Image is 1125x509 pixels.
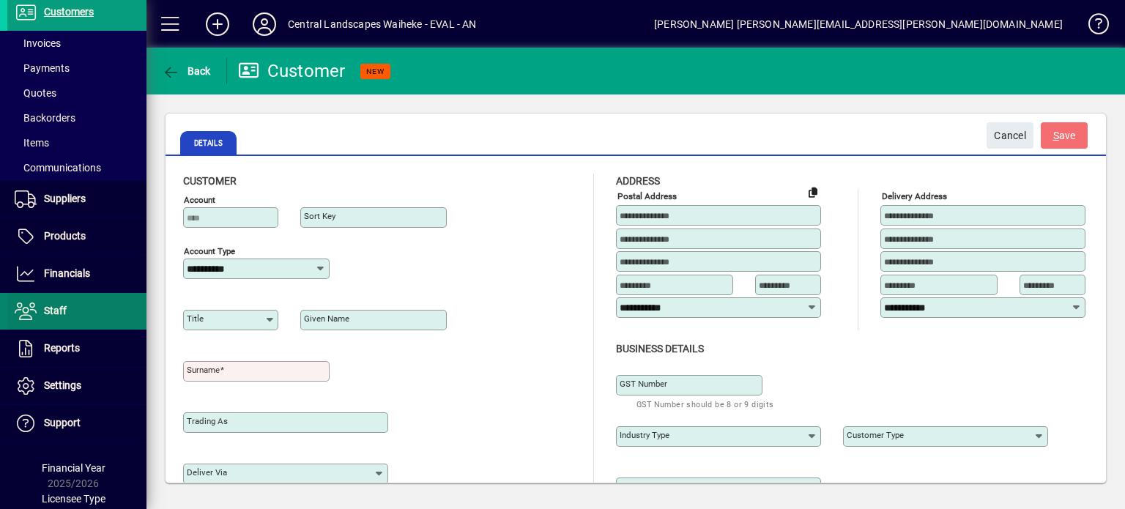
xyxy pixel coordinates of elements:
mat-label: Customer group [620,481,682,491]
mat-label: Sort key [304,211,335,221]
button: Save [1041,122,1088,149]
a: Quotes [7,81,146,105]
mat-label: Account Type [184,246,235,256]
span: Back [162,65,211,77]
button: Copy to Delivery address [801,180,825,204]
a: Support [7,405,146,442]
span: Reports [44,342,80,354]
div: [PERSON_NAME] [PERSON_NAME][EMAIL_ADDRESS][PERSON_NAME][DOMAIN_NAME] [654,12,1063,36]
mat-label: Customer type [847,430,904,440]
mat-label: Title [187,313,204,324]
span: Business details [616,343,704,354]
a: Settings [7,368,146,404]
a: Knowledge Base [1077,3,1107,51]
span: Customers [44,6,94,18]
span: Details [180,131,237,155]
app-page-header-button: Back [146,58,227,84]
div: Central Landscapes Waiheke - EVAL - AN [288,12,477,36]
span: Quotes [15,87,56,99]
span: Customer [183,175,237,187]
mat-label: Industry type [620,430,669,440]
span: Suppliers [44,193,86,204]
a: Backorders [7,105,146,130]
mat-label: Surname [187,365,220,375]
span: Backorders [15,112,75,124]
button: Cancel [987,122,1033,149]
mat-hint: GST Number should be 8 or 9 digits [636,395,774,412]
mat-label: Given name [304,313,349,324]
span: S [1053,130,1059,141]
a: Products [7,218,146,255]
span: ave [1053,124,1076,148]
mat-label: Deliver via [187,467,227,478]
a: Financials [7,256,146,292]
span: NEW [366,67,385,76]
a: Reports [7,330,146,367]
span: Payments [15,62,70,74]
span: Items [15,137,49,149]
span: Licensee Type [42,493,105,505]
span: Settings [44,379,81,391]
span: Staff [44,305,67,316]
span: Financials [44,267,90,279]
a: Payments [7,56,146,81]
span: Support [44,417,81,428]
button: Add [194,11,241,37]
button: Profile [241,11,288,37]
mat-label: Trading as [187,416,228,426]
a: Communications [7,155,146,180]
span: Address [616,175,660,187]
mat-label: Account [184,195,215,205]
span: Cancel [994,124,1026,148]
span: Communications [15,162,101,174]
a: Suppliers [7,181,146,218]
a: Items [7,130,146,155]
div: Customer [238,59,346,83]
a: Staff [7,293,146,330]
span: Financial Year [42,462,105,474]
span: Products [44,230,86,242]
a: Invoices [7,31,146,56]
button: Back [158,58,215,84]
span: Invoices [15,37,61,49]
mat-label: GST Number [620,379,667,389]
